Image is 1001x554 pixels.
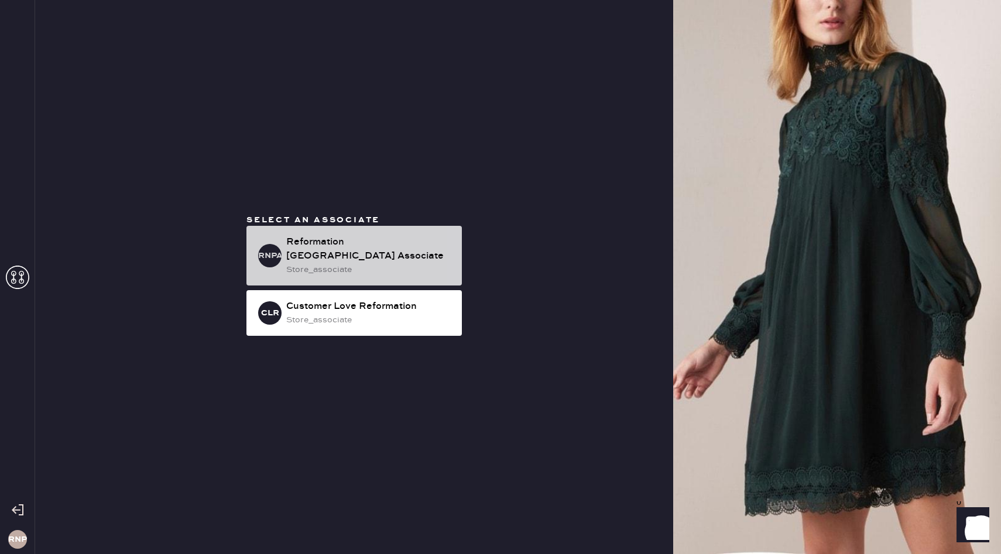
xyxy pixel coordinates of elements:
h3: CLR [261,309,279,317]
div: Reformation [GEOGRAPHIC_DATA] Associate [286,235,452,263]
iframe: Front Chat [945,501,996,552]
div: store_associate [286,263,452,276]
span: Select an associate [246,215,380,225]
div: Customer Love Reformation [286,300,452,314]
h3: RNPA [258,252,282,260]
h3: RNP [8,535,27,543]
div: store_associate [286,314,452,326]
